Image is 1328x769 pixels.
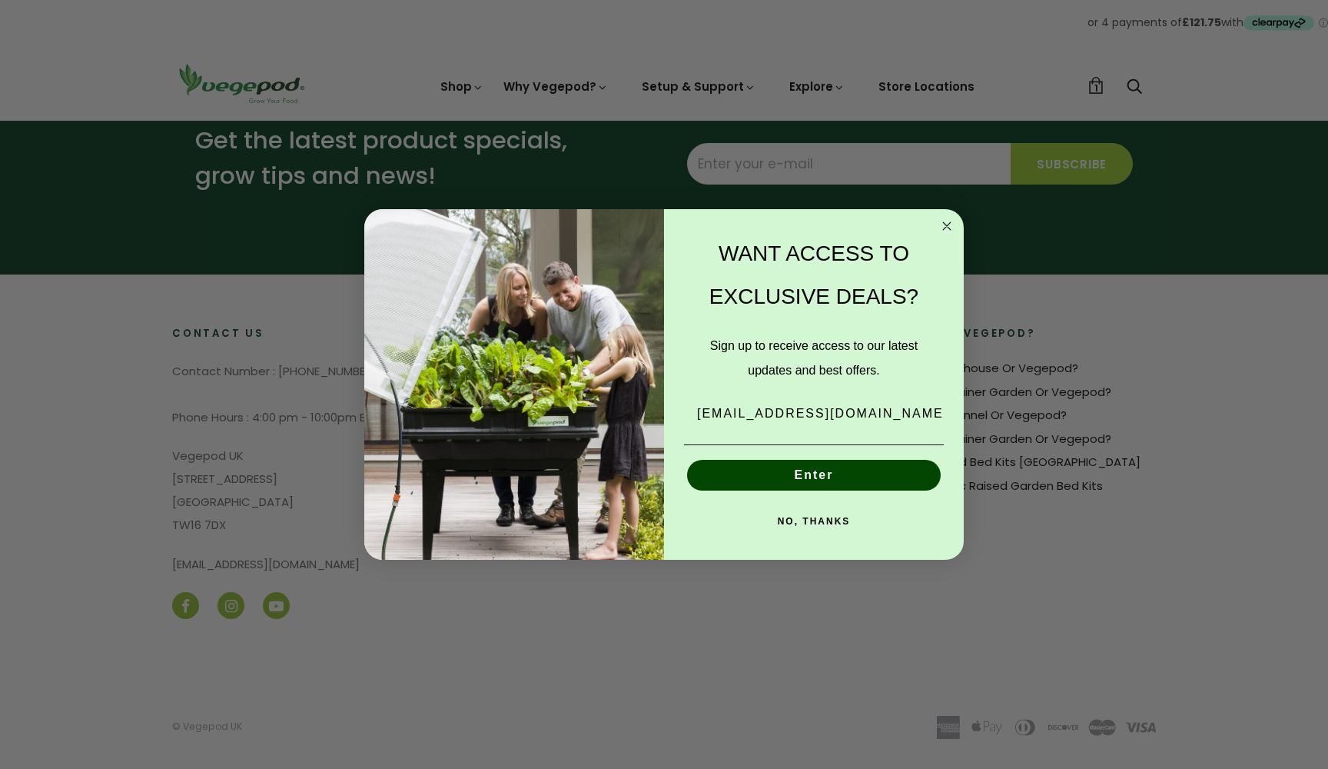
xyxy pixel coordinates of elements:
button: Enter [687,460,941,491]
img: underline [684,444,944,445]
button: Close dialog [938,217,956,235]
input: Email [684,398,944,429]
span: WANT ACCESS TO EXCLUSIVE DEALS? [709,241,918,308]
button: NO, THANKS [684,506,944,537]
span: Sign up to receive access to our latest updates and best offers. [710,339,918,377]
img: e9d03583-1bb1-490f-ad29-36751b3212ff.jpeg [364,209,664,561]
